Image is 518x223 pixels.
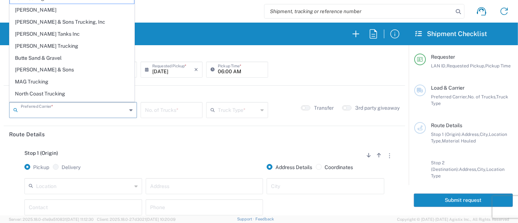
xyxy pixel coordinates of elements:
input: Shipment, tracking or reference number [264,4,453,18]
span: No. of Trucks, [468,94,496,99]
label: Transfer [314,105,334,111]
span: Address, [459,167,477,172]
span: Requester [431,54,455,60]
i: × [194,64,198,75]
span: Load & Carrier [431,85,464,91]
span: Material Hauled [442,138,476,144]
span: Server: 2025.18.0-d1e9a510831 [9,217,94,222]
button: Submit request [414,193,513,207]
h2: Route Details [9,131,45,138]
span: Client: 2025.18.0-27d3021 [97,217,176,222]
span: Pickup Time [485,63,511,69]
span: Stop 1 (Origin): [431,132,462,137]
span: Butte Sand & Gravel [10,52,134,64]
label: Address Details [267,164,312,171]
span: [DATE] 11:12:30 [66,217,94,222]
span: MAG Trucking [10,76,134,87]
span: North Coast Trucking [10,88,134,99]
span: Route Details [431,122,462,128]
h2: Shipment Checklist [415,30,487,38]
span: Address, [462,132,480,137]
label: Coordinates [316,164,353,171]
span: City, [477,167,486,172]
span: LAN ID, [431,63,447,69]
a: Support [237,217,255,221]
span: Requested Pickup, [447,63,485,69]
span: Stop 2 (Destination): [431,160,459,172]
span: Copyright © [DATE]-[DATE] Agistix Inc., All Rights Reserved [397,216,509,223]
span: City, [480,132,489,137]
a: Feedback [255,217,274,221]
span: Northstate Aggregate [10,100,134,111]
span: [DATE] 10:20:09 [146,217,176,222]
label: 3rd party giveaway [355,105,400,111]
span: [PERSON_NAME] Trucking [10,40,134,52]
span: Preferred Carrier, [431,94,468,99]
span: Stop 1 (Origin) [24,150,58,156]
span: [PERSON_NAME] & Sons [10,64,134,75]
